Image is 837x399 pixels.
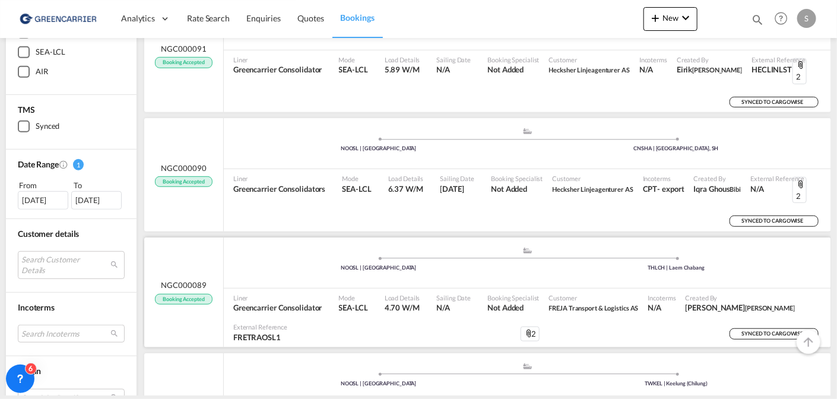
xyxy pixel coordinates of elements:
span: Booking Accepted [155,294,212,305]
div: To [73,179,125,191]
span: 4.70 W/M [385,303,420,312]
span: NGC000090 [161,163,206,173]
span: N/A [750,183,804,194]
span: SEA-LCL [339,64,368,75]
span: Bibi [730,185,741,193]
span: Sailing Date [437,55,471,64]
md-icon: icon-attachment [796,180,806,189]
span: FRETRAOSL1 [233,332,287,343]
span: Booking Specialist [487,55,539,64]
span: External Reference [233,322,287,331]
div: icon-magnify [751,13,764,31]
span: Enquiries [246,13,281,23]
div: N/A [639,64,653,75]
md-icon: icon-magnify [751,13,764,26]
md-icon: icon-chevron-down [679,11,693,25]
span: [PERSON_NAME] [693,66,743,74]
span: 12 Oct 2025 [440,183,475,194]
div: - export [658,183,684,194]
span: Incoterms [639,55,667,64]
span: TMS [18,104,35,115]
md-icon: Created On [59,160,68,169]
span: Date Range [18,159,59,169]
md-icon: icon-arrow-up [801,335,816,349]
div: N/A [648,302,662,313]
span: New [648,13,693,23]
span: Load Details [385,55,420,64]
md-icon: assets/icons/custom/ship-fill.svg [521,363,535,369]
div: NGC000089 Booking Accepted assets/icons/custom/ship-fill.svgassets/icons/custom/roll-o-plane.svgP... [144,237,831,347]
div: NGC000090 Booking Accepted assets/icons/custom/ship-fill.svgassets/icons/custom/roll-o-plane.svgP... [144,118,831,231]
div: 2 [792,58,807,84]
button: Go to Top [797,330,820,354]
span: Hecksher Linjeagenturer AS [549,64,630,75]
span: Booking Specialist [487,293,539,302]
span: SYNCED TO CARGOWISE [741,330,806,341]
md-icon: icon-attachment [524,329,534,338]
span: Customer details [18,229,79,239]
div: [DATE] [71,191,122,209]
span: SEA-LCL [342,183,371,194]
div: [DATE] [18,191,68,209]
span: Jakub Flemming [686,302,795,313]
span: SYNCED TO CARGOWISE [741,99,806,110]
md-icon: icon-plus 400-fg [648,11,662,25]
span: Incoterms [643,174,684,183]
span: Sailing Date [440,174,475,183]
div: CPT [643,183,658,194]
div: 2 [521,327,540,342]
md-icon: icon-attachment [796,61,806,70]
div: S [797,9,816,28]
span: Bookings [341,12,375,23]
span: Iqra Ghous Bibi [694,183,741,194]
span: Mode [339,293,368,302]
span: Quotes [297,13,324,23]
span: 1 [73,159,84,170]
span: Load Details [388,174,424,183]
div: NOOSL | [GEOGRAPHIC_DATA] [230,145,528,153]
span: Booking Specialist [491,174,543,183]
span: Created By [677,55,742,64]
span: Customer [549,55,630,64]
span: Greencarrier Consolidators [233,183,325,194]
span: Load Details [385,293,420,302]
span: 6.37 W/M [388,184,423,194]
span: Eirik Rasmussen [677,64,742,75]
span: Not Added [487,302,539,313]
span: Liner [233,293,322,302]
span: Hecksher Linjeagenturer AS [553,183,633,194]
img: e39c37208afe11efa9cb1d7a6ea7d6f5.png [18,5,98,32]
div: SEA-LCL [36,46,65,58]
span: Mode [339,55,368,64]
span: SEA-LCL [339,302,368,313]
span: Greencarrier Consolidator [233,64,322,75]
div: Customer details [18,228,125,240]
div: SYNCED TO CARGOWISE [730,328,819,340]
span: Not Added [491,183,543,194]
md-checkbox: SEA-FCL [18,27,125,39]
div: TWKEL | Keelung (Chilung) [528,380,826,388]
div: THLCH | Laem Chabang [528,264,826,272]
span: SYNCED TO CARGOWISE [741,217,806,229]
span: FREJA Transport & Logistics AS [549,302,639,313]
span: Incoterms [18,302,55,312]
span: Help [771,8,791,28]
span: Analytics [121,12,155,24]
span: NGC000089 [161,280,206,290]
span: FREJA Transport & Logistics AS [549,304,639,312]
span: Incoterms [648,293,676,302]
div: SYNCED TO CARGOWISE [730,216,819,227]
div: From [18,179,70,191]
div: CNSHA | [GEOGRAPHIC_DATA], SH [528,145,826,153]
md-icon: assets/icons/custom/ship-fill.svg [521,128,535,134]
span: N/A [437,302,471,313]
span: External Reference [750,174,804,183]
span: External Reference [752,55,806,64]
span: Not Added [487,64,539,75]
span: Created By [686,293,795,302]
md-checkbox: SEA-LCL [18,46,125,58]
div: Synced [36,121,59,132]
div: NOOSL | [GEOGRAPHIC_DATA] [230,380,528,388]
div: SYNCED TO CARGOWISE [730,97,819,108]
